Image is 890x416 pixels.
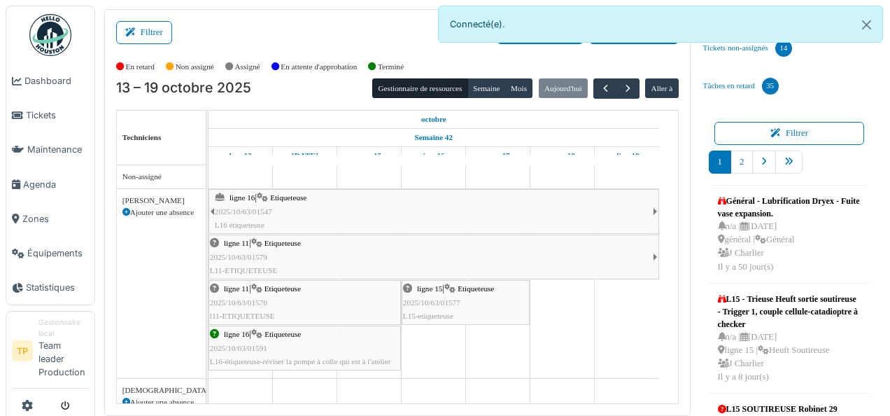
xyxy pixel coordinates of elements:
span: 2025/10/63/01579 [210,253,267,261]
button: Aller à [645,78,678,98]
div: [PERSON_NAME] [122,195,200,207]
span: Etiqueteuse [264,284,301,293]
span: Etiqueteuse [458,284,494,293]
a: Tâches en retard [698,67,784,105]
label: En attente d'approbation [281,61,357,73]
div: Général - Lubrification Dryex - Fuite vase expansion. [718,195,861,220]
a: 13 octobre 2025 [225,147,255,165]
a: Statistiques [6,270,94,305]
a: 1 [709,151,731,174]
span: 2025/10/63/01591 [210,344,267,352]
a: TP Gestionnaire localTeam leader Production [12,317,89,388]
button: Mois [505,78,533,98]
a: Général - Lubrification Dryex - Fuite vase expansion. n/a |[DATE] général |Général J CharlierIl y... [714,191,865,277]
div: n/a | [DATE] ligne 15 | Heuft Soutireuse J Charlier Il y a 8 jour(s) [718,331,861,384]
button: Précédent [593,78,616,99]
div: Ajouter une absence [122,396,200,408]
div: | [210,237,653,277]
div: n/a | [DATE] général | Général J Charlier Il y a 50 jour(s) [718,220,861,274]
div: | [403,282,528,323]
a: 18 octobre 2025 [546,147,579,165]
div: Connecté(e). [438,6,883,43]
span: Dashboard [24,74,89,88]
div: Gestionnaire local [38,317,89,339]
span: L11-ETIQUETEUSE [210,266,278,275]
span: L16 étiqueteuse [215,221,264,229]
span: 2025/10/63/01547 [215,207,272,216]
div: 35 [762,78,779,95]
li: TP [12,340,33,361]
a: 19 octobre 2025 [611,147,642,165]
button: Aujourd'hui [539,78,588,98]
a: Équipements [6,236,94,270]
span: Etiqueteuse [270,193,306,202]
span: Etiqueteuse [264,239,301,247]
span: Techniciens [122,133,162,141]
div: [DEMOGRAPHIC_DATA][PERSON_NAME] [122,384,200,396]
div: | [215,191,653,232]
span: ligne 15 [417,284,442,293]
label: Terminé [378,61,404,73]
div: Ajouter une absence [122,207,200,219]
a: L15 - Trieuse Heuft sortie soutireuse - Trigger 1, couple cellule-catadioptre à checker n/a |[DAT... [714,289,865,388]
button: Filtrer [714,122,865,145]
button: Semaine [467,78,506,98]
a: 14 octobre 2025 [288,147,322,165]
a: Zones [6,202,94,236]
span: Etiqueteuse [264,330,301,338]
span: ligne 16 [229,193,255,202]
div: 14 [775,40,792,57]
a: 17 octobre 2025 [483,147,514,165]
span: Zones [22,212,89,226]
span: Agenda [23,178,89,191]
a: Tickets [6,98,94,132]
button: Close [851,6,882,43]
span: L16-étiqueteuse-réviser la pompe à colle qui est à l'atelier [210,357,391,366]
label: Assigné [235,61,260,73]
span: L15-etiqueteuse [403,312,453,320]
span: ligne 16 [224,330,249,338]
span: ligne 11 [224,284,249,293]
li: Team leader Production [38,317,89,384]
span: Statistiques [26,281,89,294]
a: Dashboard [6,64,94,98]
span: ligne 11 [224,239,249,247]
h2: 13 – 19 octobre 2025 [116,80,251,97]
a: 15 octobre 2025 [353,147,385,165]
nav: pager [709,151,870,185]
button: Filtrer [116,21,172,44]
img: Badge_color-CXgf-gQk.svg [29,14,71,56]
a: Agenda [6,167,94,202]
div: L15 SOUTIREUSE Robinet 29 [718,403,838,415]
span: 2025/10/63/01577 [403,298,460,307]
a: Tickets non-assignés [698,29,798,67]
span: Tickets [26,109,89,122]
a: 2 [730,151,753,174]
div: L15 - Trieuse Heuft sortie soutireuse - Trigger 1, couple cellule-catadioptre à checker [718,293,861,331]
span: Maintenance [27,143,89,156]
div: | [210,282,400,323]
button: Gestionnaire de ressources [372,78,467,98]
span: l11-ETIQUETEUSE [210,312,275,320]
span: 2025/10/63/01576 [210,298,267,307]
a: Semaine 42 [411,129,456,146]
span: Équipements [27,247,89,260]
button: Suivant [616,78,640,99]
a: Maintenance [6,132,94,167]
label: Non assigné [176,61,214,73]
a: 16 octobre 2025 [419,147,448,165]
label: En retard [126,61,155,73]
a: 13 octobre 2025 [418,111,450,128]
div: | [210,328,400,368]
div: Non-assigné [122,171,200,183]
